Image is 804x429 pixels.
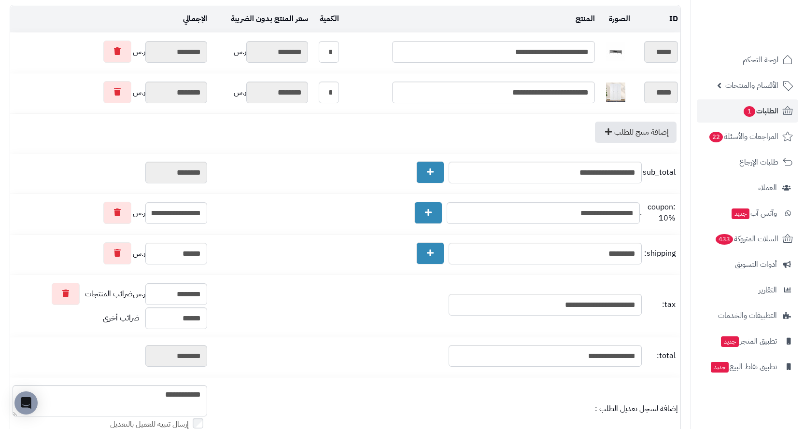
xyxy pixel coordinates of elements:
a: التطبيقات والخدمات [697,304,798,327]
td: سعر المنتج بدون الضريبة [210,6,310,32]
span: coupon: 10% [644,202,676,224]
span: 1 [744,106,755,117]
div: ر.س [212,41,308,63]
span: shipping: [644,248,676,259]
a: التقارير [697,278,798,302]
div: . [212,202,678,224]
span: جديد [721,336,739,347]
div: ر.س [212,82,308,103]
span: total: [644,350,676,361]
span: 433 [716,234,733,245]
span: جديد [711,362,729,373]
span: أدوات التسويق [735,258,777,271]
td: ID [633,6,680,32]
div: ر.س [13,242,207,264]
span: ضرائب المنتجات [85,289,133,300]
span: وآتس آب [731,207,777,220]
input: إرسال تنبيه للعميل بالتعديل [193,418,203,429]
span: الطلبات [743,104,778,118]
td: المنتج [341,6,597,32]
span: التطبيقات والخدمات [718,309,777,322]
span: جديد [732,208,749,219]
a: طلبات الإرجاع [697,151,798,174]
td: الكمية [310,6,341,32]
span: sub_total: [644,167,676,178]
div: Open Intercom Messenger [14,391,38,415]
span: tax: [644,299,676,310]
a: وآتس آبجديد [697,202,798,225]
span: الأقسام والمنتجات [725,79,778,92]
span: تطبيق المتجر [720,334,777,348]
span: طلبات الإرجاع [739,155,778,169]
div: ر.س [13,41,207,63]
span: التقارير [759,283,777,297]
a: لوحة التحكم [697,48,798,71]
a: العملاء [697,176,798,199]
span: تطبيق نقاط البيع [710,360,777,374]
a: السلات المتروكة433 [697,227,798,250]
div: ر.س [13,283,207,305]
span: 22 [709,132,723,142]
a: الطلبات1 [697,99,798,123]
a: أدوات التسويق [697,253,798,276]
span: لوحة التحكم [743,53,778,67]
div: ر.س [13,81,207,103]
div: ر.س [13,202,207,224]
td: الإجمالي [10,6,210,32]
a: المراجعات والأسئلة22 [697,125,798,148]
img: 1739781866-220601011419-40x40.jpg [606,42,625,61]
span: السلات المتروكة [715,232,778,246]
span: المراجعات والأسئلة [708,130,778,143]
span: العملاء [758,181,777,194]
div: إضافة لسجل تعديل الطلب : [212,403,678,415]
a: إضافة منتج للطلب [595,122,677,143]
td: الصورة [597,6,633,32]
a: تطبيق المتجرجديد [697,330,798,353]
span: ضرائب أخرى [103,312,140,324]
img: 1753186020-1-40x40.jpg [606,83,625,102]
a: تطبيق نقاط البيعجديد [697,355,798,378]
